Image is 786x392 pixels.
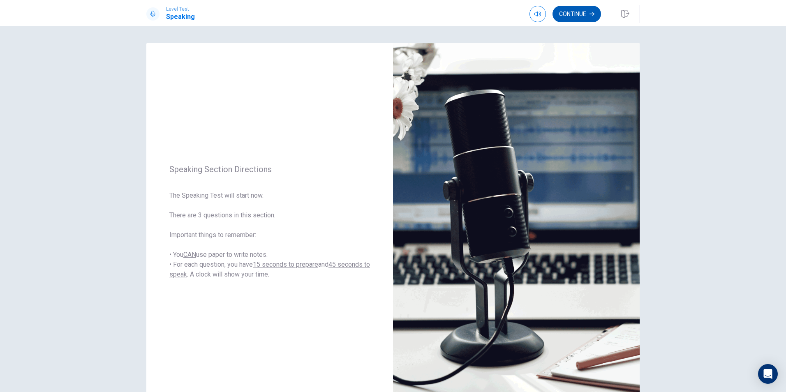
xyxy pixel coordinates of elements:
[758,364,778,384] div: Open Intercom Messenger
[553,6,601,22] button: Continue
[253,261,318,268] u: 15 seconds to prepare
[183,251,196,258] u: CAN
[166,6,195,12] span: Level Test
[166,12,195,22] h1: Speaking
[169,191,370,279] span: The Speaking Test will start now. There are 3 questions in this section. Important things to reme...
[169,164,370,174] span: Speaking Section Directions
